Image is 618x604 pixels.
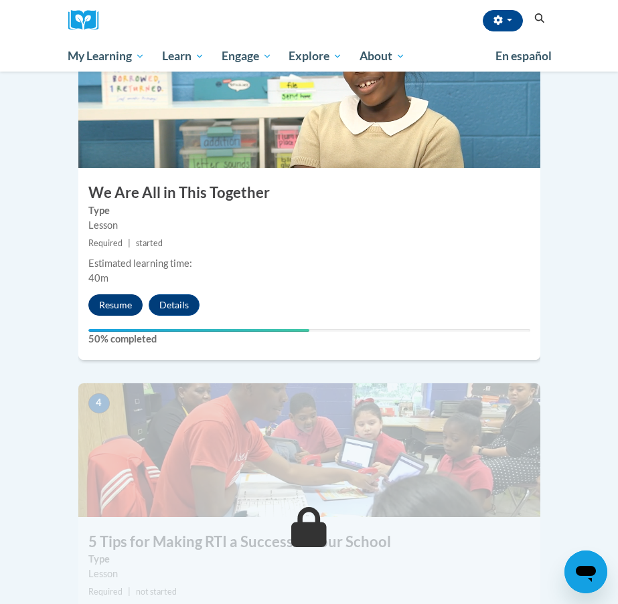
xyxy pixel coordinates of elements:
span: started [136,238,163,248]
span: not started [136,587,177,597]
h3: We Are All in This Together [78,183,540,203]
a: En español [487,42,560,70]
span: Explore [289,48,342,64]
div: Lesson [88,567,530,581]
img: Course Image [78,34,540,168]
span: Engage [222,48,272,64]
label: Type [88,552,530,567]
button: Search [530,11,550,27]
a: Cox Campus [68,10,108,31]
img: Course Image [78,383,540,517]
a: Engage [213,41,281,72]
div: Your progress [88,329,309,332]
a: My Learning [60,41,154,72]
span: | [128,238,131,248]
span: Learn [162,48,204,64]
button: Resume [88,294,143,316]
div: Main menu [58,41,560,72]
iframe: Button to launch messaging window [564,550,607,593]
img: Logo brand [68,10,108,31]
a: Explore [280,41,351,72]
span: Required [88,587,123,597]
label: 50% completed [88,332,530,346]
button: Details [149,294,200,316]
span: 4 [88,393,110,413]
span: 40m [88,272,108,284]
span: About [360,48,405,64]
div: Lesson [88,218,530,233]
h3: 5 Tips for Making RTI a Success in Your School [78,532,540,552]
label: Type [88,203,530,218]
span: Required [88,238,123,248]
a: About [351,41,414,72]
button: Account Settings [483,10,523,31]
span: | [128,587,131,597]
a: Learn [153,41,213,72]
span: My Learning [68,48,145,64]
div: Estimated learning time: [88,256,530,271]
span: En español [495,49,552,63]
